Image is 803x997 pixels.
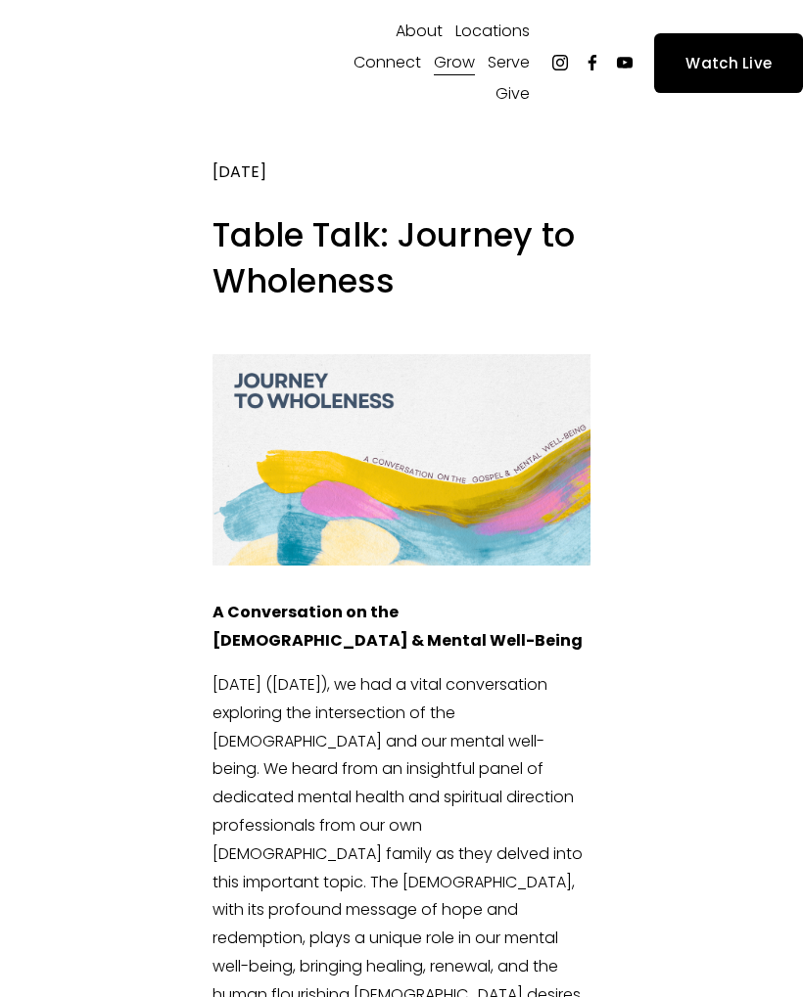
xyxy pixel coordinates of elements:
[488,47,530,78] a: folder dropdown
[550,53,570,72] a: Instagram
[396,18,443,46] span: About
[583,53,602,72] a: Facebook
[488,49,530,77] span: Serve
[213,601,583,652] strong: A Conversation on the [DEMOGRAPHIC_DATA] & Mental Well-Being
[24,43,298,82] img: Fellowship Memphis
[654,33,803,93] a: Watch Live
[496,80,530,109] span: Give
[213,212,590,304] h1: Table Talk: Journey to Wholeness
[615,53,635,72] a: YouTube
[455,16,530,47] a: folder dropdown
[455,18,530,46] span: Locations
[434,47,475,78] a: folder dropdown
[496,78,530,110] a: folder dropdown
[213,160,266,183] span: [DATE]
[434,49,475,77] span: Grow
[396,16,443,47] a: folder dropdown
[354,49,421,77] span: Connect
[354,47,421,78] a: folder dropdown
